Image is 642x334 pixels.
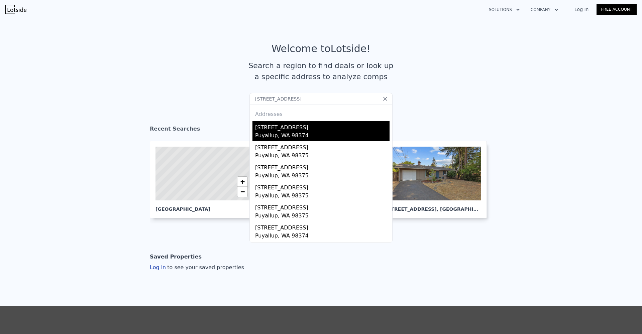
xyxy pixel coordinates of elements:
div: Puyallup, WA 98375 [255,192,390,201]
div: [GEOGRAPHIC_DATA] [155,200,251,212]
div: Puyallup, WA 98375 [255,152,390,161]
span: + [240,177,245,186]
div: [STREET_ADDRESS] [255,141,390,152]
div: [STREET_ADDRESS] [255,241,390,252]
span: − [240,187,245,196]
div: [STREET_ADDRESS] , [GEOGRAPHIC_DATA] [386,200,481,212]
div: Puyallup, WA 98374 [255,232,390,241]
div: [STREET_ADDRESS] [255,121,390,132]
div: [STREET_ADDRESS] [255,201,390,212]
div: Addresses [252,105,390,121]
span: to see your saved properties [166,264,244,271]
a: Free Account [597,4,637,15]
a: [GEOGRAPHIC_DATA] [150,141,262,218]
div: Puyallup, WA 98375 [255,212,390,221]
a: [STREET_ADDRESS], [GEOGRAPHIC_DATA] [380,141,492,218]
a: Zoom out [237,187,247,197]
button: Company [525,4,564,16]
div: Search a region to find deals or look up a specific address to analyze comps [246,60,396,82]
a: Log In [566,6,597,13]
button: Solutions [484,4,525,16]
div: Puyallup, WA 98374 [255,132,390,141]
div: Log in [150,264,244,272]
div: [STREET_ADDRESS] [255,161,390,172]
div: [STREET_ADDRESS] [255,181,390,192]
div: Welcome to Lotside ! [272,43,371,55]
div: [STREET_ADDRESS] [255,221,390,232]
a: Zoom in [237,177,247,187]
div: Puyallup, WA 98375 [255,172,390,181]
div: Saved Properties [150,250,202,264]
img: Lotside [5,5,26,14]
div: Recent Searches [150,120,492,141]
input: Search an address or region... [249,93,393,105]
